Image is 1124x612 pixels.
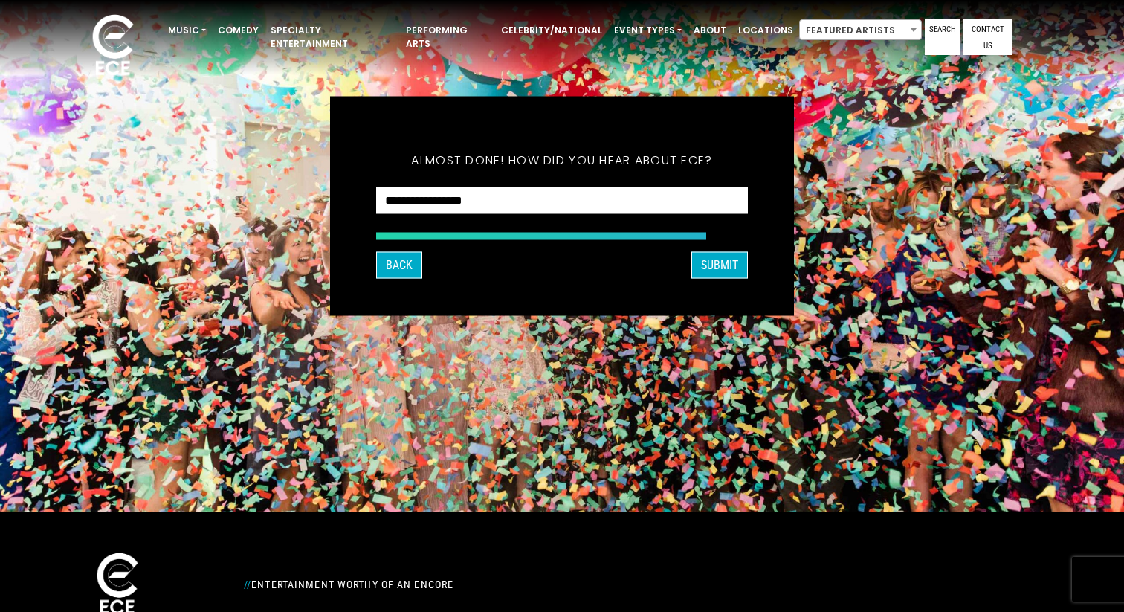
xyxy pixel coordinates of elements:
a: Celebrity/National [495,18,608,43]
a: Search [925,19,960,55]
a: Event Types [608,18,688,43]
a: About [688,18,732,43]
a: Specialty Entertainment [265,18,400,57]
div: Entertainment Worthy of an Encore [235,573,726,596]
a: Contact Us [963,19,1012,55]
span: Featured Artists [800,20,921,41]
span: Featured Artists [799,19,922,40]
a: Music [162,18,212,43]
button: SUBMIT [691,251,748,278]
span: // [244,579,251,590]
a: Comedy [212,18,265,43]
a: Performing Arts [400,18,495,57]
select: How did you hear about ECE [376,187,748,214]
h5: Almost done! How did you hear about ECE? [376,133,748,187]
button: Back [376,251,422,278]
img: ece_new_logo_whitev2-1.png [76,10,150,83]
a: Locations [732,18,799,43]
